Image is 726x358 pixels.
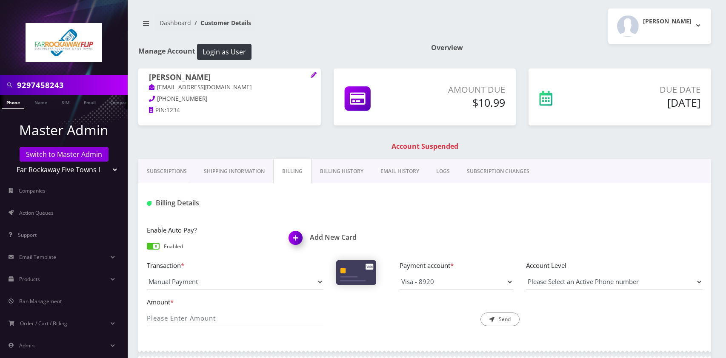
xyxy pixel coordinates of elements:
[19,298,62,305] span: Ban Management
[149,83,252,92] a: [EMAIL_ADDRESS][DOMAIN_NAME]
[80,95,100,108] a: Email
[312,159,372,184] a: Billing History
[147,199,323,207] h1: Billing Details
[372,159,428,184] a: EMAIL HISTORY
[140,142,709,151] h1: Account Suspended
[57,95,74,108] a: SIM
[147,261,323,270] label: Transaction
[458,159,538,184] a: SUBSCRIPTION CHANGES
[431,44,711,52] h1: Overview
[526,261,703,270] label: Account Level
[20,147,109,162] a: Switch to Master Admin
[19,276,40,283] span: Products
[157,95,207,102] span: [PHONE_NUMBER]
[289,233,418,242] a: Add New CardAdd New Card
[2,95,24,109] a: Phone
[164,243,183,250] p: Enabled
[166,106,180,114] span: 1234
[160,19,191,27] a: Dashboard
[417,96,505,109] h5: $10.99
[19,187,46,194] span: Companies
[597,96,700,109] h5: [DATE]
[336,260,376,285] img: Cards
[147,201,151,206] img: Billing Details
[18,231,37,239] span: Support
[138,44,418,60] h1: Manage Account
[608,9,711,44] button: [PERSON_NAME]
[195,46,252,56] a: Login as User
[19,253,56,261] span: Email Template
[480,313,520,326] button: Send
[138,159,195,184] a: Subscriptions
[20,320,67,327] span: Order / Cart / Billing
[195,159,273,184] a: Shipping Information
[197,44,252,60] button: Login as User
[273,159,312,184] a: Billing
[149,106,166,115] a: PIN:
[26,23,102,62] img: Far Rockaway Five Towns Flip
[147,310,323,326] input: Please Enter Amount
[106,95,134,108] a: Company
[30,95,51,108] a: Name
[147,225,276,235] label: Enable Auto Pay?
[138,14,418,38] nav: breadcrumb
[19,342,34,349] span: Admin
[417,83,505,96] p: Amount Due
[149,73,310,83] h1: [PERSON_NAME]
[643,18,692,25] h2: [PERSON_NAME]
[400,261,513,270] label: Payment account
[285,228,310,253] img: Add New Card
[19,209,54,216] span: Action Queues
[191,18,251,27] li: Customer Details
[17,77,126,93] input: Search in Company
[289,233,418,242] h1: Add New Card
[428,159,458,184] a: LOGS
[597,83,700,96] p: Due Date
[147,297,323,307] label: Amount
